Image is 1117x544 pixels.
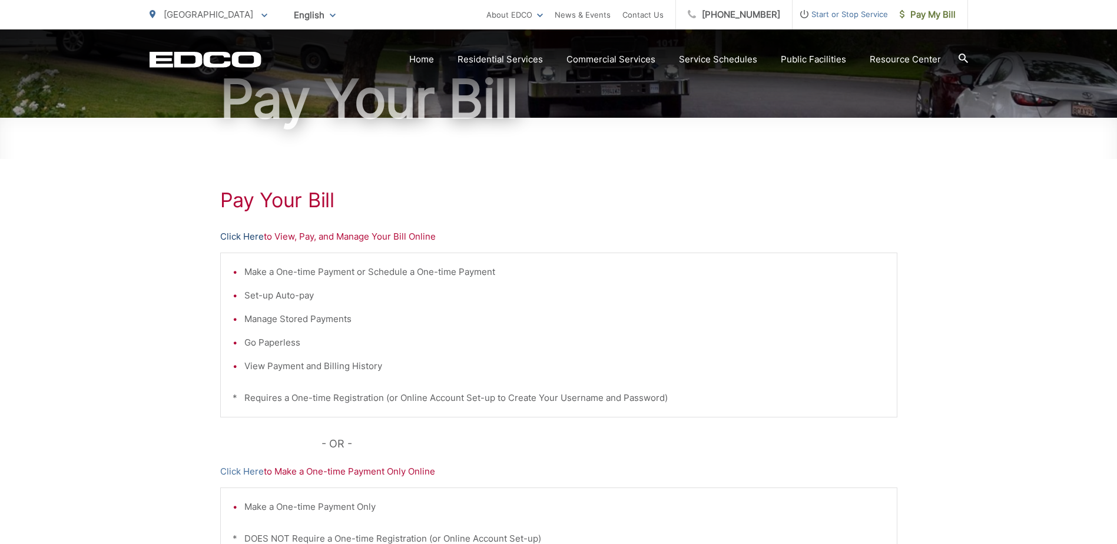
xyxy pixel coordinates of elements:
li: Go Paperless [244,336,885,350]
a: Resource Center [870,52,941,67]
li: Make a One-time Payment or Schedule a One-time Payment [244,265,885,279]
li: Set-up Auto-pay [244,288,885,303]
a: EDCD logo. Return to the homepage. [150,51,261,68]
a: About EDCO [486,8,543,22]
a: News & Events [555,8,611,22]
p: - OR - [321,435,897,453]
li: Make a One-time Payment Only [244,500,885,514]
li: View Payment and Billing History [244,359,885,373]
span: English [285,5,344,25]
p: * Requires a One-time Registration (or Online Account Set-up to Create Your Username and Password) [233,391,885,405]
h1: Pay Your Bill [150,69,968,128]
a: Commercial Services [566,52,655,67]
a: Click Here [220,465,264,479]
a: Service Schedules [679,52,757,67]
a: Click Here [220,230,264,244]
a: Residential Services [458,52,543,67]
a: Home [409,52,434,67]
a: Contact Us [622,8,664,22]
span: Pay My Bill [900,8,956,22]
span: [GEOGRAPHIC_DATA] [164,9,253,20]
h1: Pay Your Bill [220,188,897,212]
p: to Make a One-time Payment Only Online [220,465,897,479]
li: Manage Stored Payments [244,312,885,326]
p: to View, Pay, and Manage Your Bill Online [220,230,897,244]
a: Public Facilities [781,52,846,67]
